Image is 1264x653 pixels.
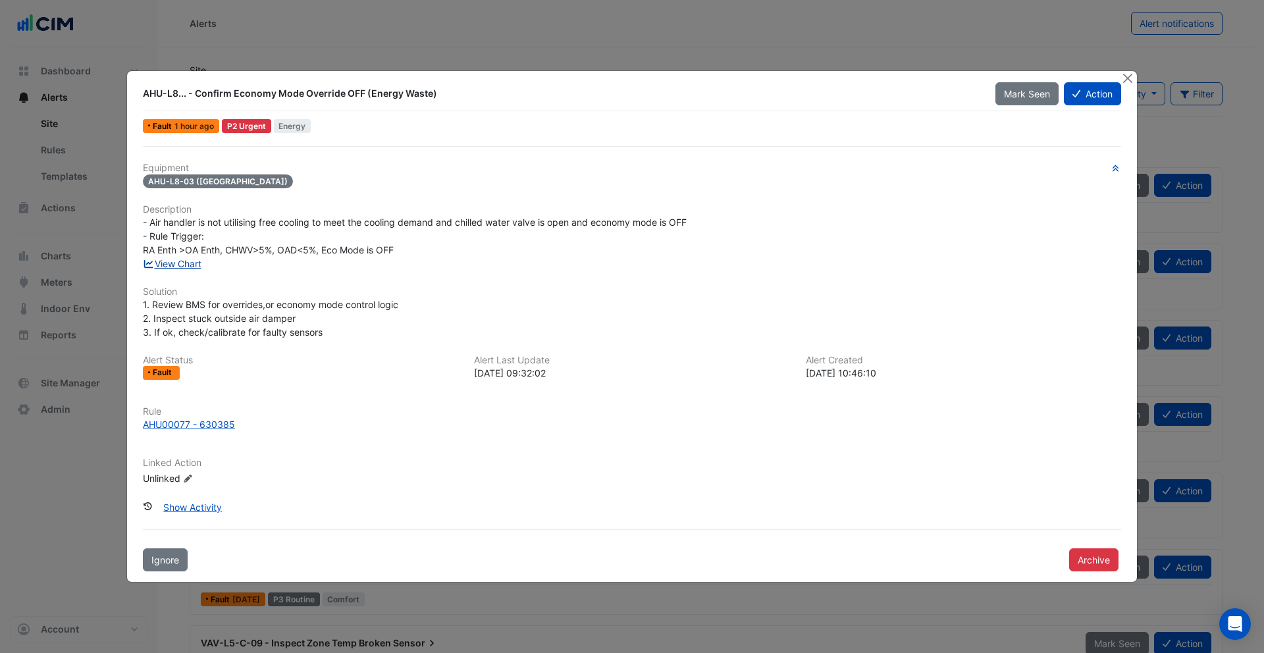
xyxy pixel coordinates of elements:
[474,355,789,366] h6: Alert Last Update
[806,355,1121,366] h6: Alert Created
[143,355,458,366] h6: Alert Status
[806,366,1121,380] div: [DATE] 10:46:10
[153,122,174,130] span: Fault
[143,286,1121,298] h6: Solution
[143,548,188,571] button: Ignore
[151,554,179,565] span: Ignore
[1219,608,1251,640] div: Open Intercom Messenger
[143,417,235,431] div: AHU00077 - 630385
[143,471,301,484] div: Unlinked
[143,457,1121,469] h6: Linked Action
[143,204,1121,215] h6: Description
[143,299,398,338] span: 1. Review BMS for overrides,or economy mode control logic 2. Inspect stuck outside air damper 3. ...
[143,87,980,100] div: AHU-L8... - Confirm Economy Mode Override OFF (Energy Waste)
[155,496,230,519] button: Show Activity
[143,174,293,188] span: AHU-L8-03 ([GEOGRAPHIC_DATA])
[474,366,789,380] div: [DATE] 09:32:02
[1069,548,1119,571] button: Archive
[143,417,1121,431] a: AHU00077 - 630385
[174,121,214,131] span: Thu 25-Sep-2025 09:32 AEST
[183,473,193,483] fa-icon: Edit Linked Action
[143,258,201,269] a: View Chart
[143,406,1121,417] h6: Rule
[1120,71,1134,85] button: Close
[143,217,687,255] span: - Air handler is not utilising free cooling to meet the cooling demand and chilled water valve is...
[153,369,174,377] span: Fault
[1064,82,1121,105] button: Action
[1004,88,1050,99] span: Mark Seen
[143,163,1121,174] h6: Equipment
[222,119,271,133] div: P2 Urgent
[995,82,1059,105] button: Mark Seen
[274,119,311,133] span: Energy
